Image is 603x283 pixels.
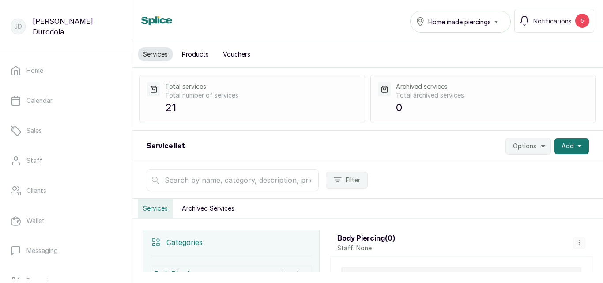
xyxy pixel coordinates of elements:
[26,186,46,195] p: Clients
[7,208,125,233] a: Wallet
[26,66,43,75] p: Home
[533,16,572,26] span: Notifications
[177,47,214,61] button: Products
[337,233,395,244] h3: body piercing ( 0 )
[147,141,185,151] h2: Service list
[7,118,125,143] a: Sales
[218,47,256,61] button: Vouchers
[165,82,358,91] p: Total services
[147,169,319,191] input: Search by name, category, description, price
[7,238,125,263] a: Messaging
[14,22,22,31] p: JD
[514,9,594,33] button: Notifications5
[166,237,203,248] p: Categories
[155,270,198,279] h3: body piercing
[138,199,173,218] button: Services
[26,96,53,105] p: Calendar
[26,246,58,255] p: Messaging
[575,14,589,28] div: 5
[165,100,358,116] p: 21
[562,142,574,151] span: Add
[7,178,125,203] a: Clients
[138,47,173,61] button: Services
[396,82,588,91] p: Archived services
[280,270,308,279] p: 0 services
[554,138,589,154] button: Add
[26,126,42,135] p: Sales
[26,156,42,165] p: Staff
[33,16,121,37] p: [PERSON_NAME] Durodola
[337,244,395,253] p: Staff: None
[396,100,588,116] p: 0
[428,17,491,26] span: Home made piercings
[505,138,551,155] button: Options
[177,199,240,218] button: Archived Services
[165,91,358,100] p: Total number of services
[7,148,125,173] a: Staff
[26,216,45,225] p: Wallet
[326,172,368,189] button: Filter
[346,176,360,185] span: Filter
[410,11,511,33] button: Home made piercings
[396,91,588,100] p: Total archived services
[513,142,536,151] span: Options
[7,88,125,113] a: Calendar
[7,58,125,83] a: Home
